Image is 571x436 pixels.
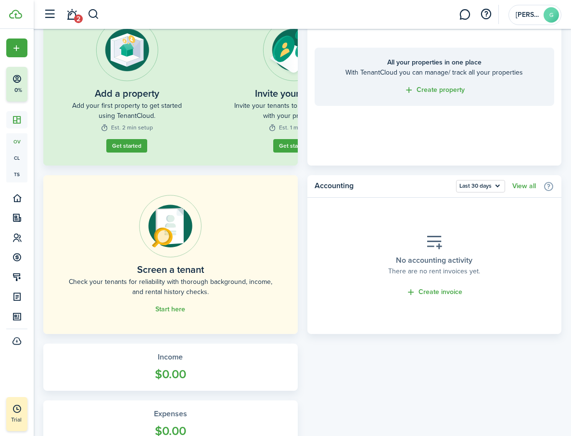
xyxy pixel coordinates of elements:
[388,266,480,276] placeholder-description: There are no rent invoices yet.
[11,415,50,424] p: Trial
[155,306,185,313] a: Start here
[512,182,536,190] a: View all
[6,38,27,57] button: Open menu
[53,365,288,384] widget-stats-count: $0.00
[74,14,83,23] span: 2
[65,101,189,121] widget-step-description: Add your first property to get started using TenantCloud.
[12,86,24,94] p: 0%
[456,180,505,192] button: Last 30 days
[456,2,474,27] a: Messaging
[6,67,86,102] button: 0%
[9,10,22,19] img: TenantCloud
[255,86,333,101] widget-step-title: Invite your tenants
[6,166,27,182] a: ts
[40,5,59,24] button: Open sidebar
[544,7,559,23] avatar-text: G
[106,139,147,153] a: Get started
[456,180,505,192] button: Open menu
[324,57,545,67] home-placeholder-title: All your properties in one place
[406,287,462,298] a: Create invoice
[6,150,27,166] a: cl
[63,2,81,27] a: Notifications
[232,101,355,121] widget-step-description: Invite your tenants to track and keep up with your properties.
[43,344,298,391] a: Income$0.00
[396,255,472,266] placeholder-title: No accounting activity
[324,67,545,77] home-placeholder-description: With TenantCloud you can manage/ track all your properties
[6,397,27,431] a: Trial
[65,277,276,297] home-placeholder-description: Check your tenants for reliability with thorough background, income, and rental history checks.
[315,180,452,192] home-widget-title: Accounting
[273,139,314,153] button: Get started
[137,262,204,277] home-placeholder-title: Screen a tenant
[95,19,158,81] img: Property
[263,19,325,81] img: Tenant
[88,6,100,23] button: Search
[101,123,153,132] widget-step-time: Est. 2 min setup
[53,351,288,363] widget-stats-title: Income
[53,408,288,420] widget-stats-title: Expenses
[94,86,159,101] widget-step-title: Add a property
[268,123,319,132] widget-step-time: Est. 1 min setup
[139,195,202,257] img: Online payments
[6,133,27,150] a: ov
[516,12,540,18] span: Gary
[404,85,465,96] a: Create property
[478,6,494,23] button: Open resource center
